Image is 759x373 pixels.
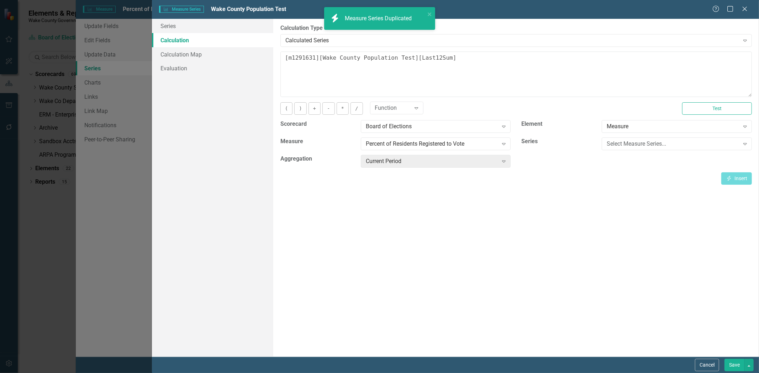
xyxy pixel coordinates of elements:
textarea: [m1291631][Wake County Population Test][Last12Sum] [280,52,752,97]
div: Board of Elections [366,123,498,131]
button: / [350,102,363,115]
div: Function [375,104,411,112]
button: Insert [721,172,752,185]
a: Calculation [152,33,273,47]
button: Save [724,359,744,371]
label: Aggregation [280,155,355,163]
div: Percent of Residents Registered to Vote [366,140,498,148]
span: Wake County Population Test [211,6,286,12]
label: Scorecard [280,120,355,128]
button: close [427,10,432,18]
button: + [309,102,321,115]
label: Series [521,137,596,146]
div: Current Period [366,157,498,166]
div: Select Measure Series... [607,140,739,148]
a: Calculation Map [152,47,273,61]
a: Evaluation [152,61,273,75]
a: Series [152,19,273,33]
button: ) [294,102,306,115]
button: - [322,102,334,115]
button: Cancel [695,359,719,371]
div: Calculated Series [285,36,739,44]
label: Element [521,120,596,128]
button: Test [682,102,752,115]
label: Calculation Type [280,24,752,32]
span: Measure Series [159,6,204,13]
div: Measure Series Duplicated [345,15,413,23]
button: ( [280,102,292,115]
label: Measure [280,137,355,146]
div: Measure [607,123,739,131]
